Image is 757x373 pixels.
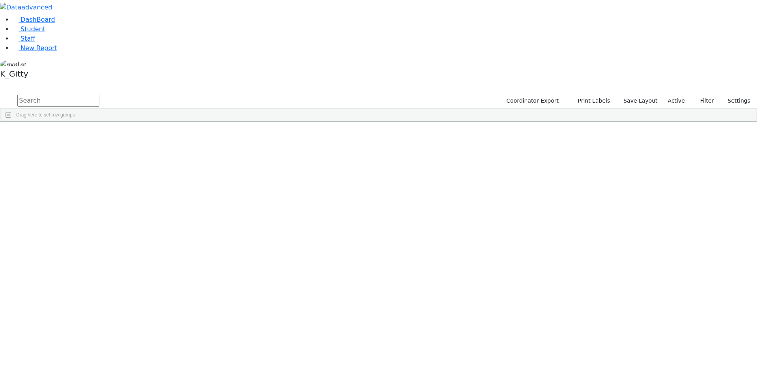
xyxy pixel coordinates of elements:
[13,16,55,23] a: DashBoard
[21,25,45,33] span: Student
[21,16,55,23] span: DashBoard
[21,35,35,42] span: Staff
[13,44,57,52] a: New Report
[13,25,45,33] a: Student
[501,95,562,107] button: Coordinator Export
[664,95,688,107] label: Active
[21,44,57,52] span: New Report
[620,95,661,107] button: Save Layout
[690,95,718,107] button: Filter
[17,95,99,107] input: Search
[569,95,613,107] button: Print Labels
[718,95,754,107] button: Settings
[16,112,75,118] span: Drag here to set row groups
[13,35,35,42] a: Staff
